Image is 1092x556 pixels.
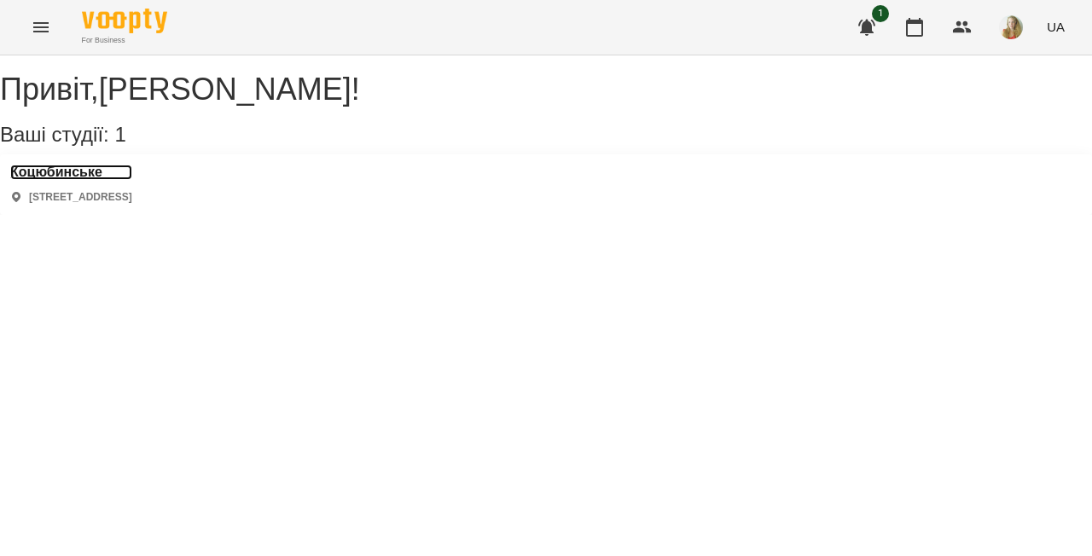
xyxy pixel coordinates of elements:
[1040,11,1072,43] button: UA
[82,35,167,46] span: For Business
[872,5,889,22] span: 1
[20,7,61,48] button: Menu
[82,9,167,33] img: Voopty Logo
[114,123,125,146] span: 1
[10,165,132,180] a: Коцюбинське
[1047,18,1065,36] span: UA
[29,190,132,205] p: [STREET_ADDRESS]
[999,15,1023,39] img: cbc3d25b4f78affe88bae809ebc93599.jpg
